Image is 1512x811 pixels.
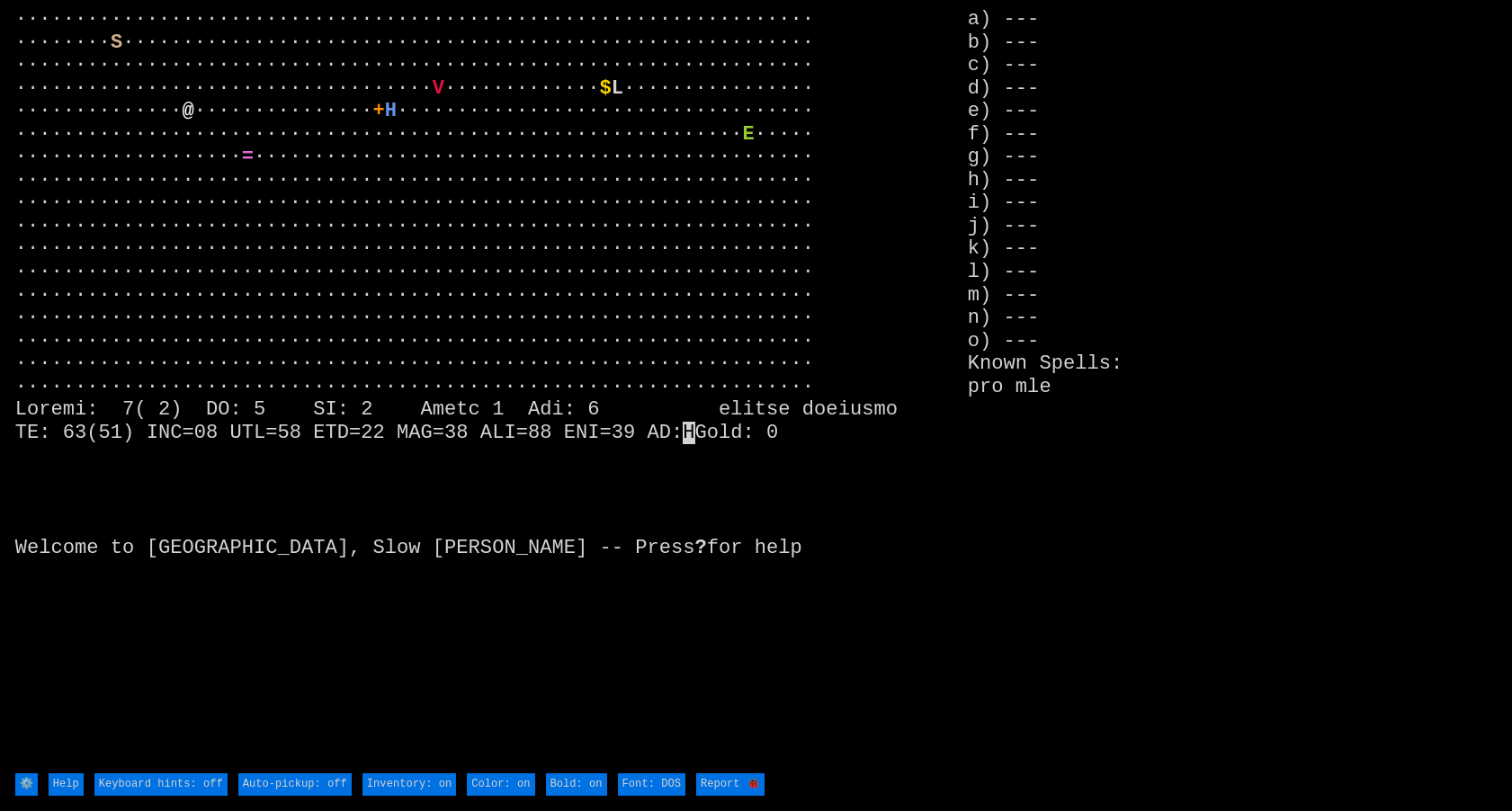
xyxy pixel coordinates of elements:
[743,123,755,146] font: E
[242,146,254,168] font: =
[15,8,968,771] larn: ··································································· ········ ····················...
[238,773,352,797] input: Auto-pickup: off
[683,422,694,444] mark: H
[695,537,707,559] b: ?
[433,77,444,100] font: V
[49,773,84,797] input: Help
[618,773,685,797] input: Font: DOS
[362,773,456,797] input: Inventory: on
[696,773,765,797] input: Report 🐞
[182,100,193,122] font: @
[373,100,385,122] font: +
[599,77,611,100] font: $
[15,773,38,797] input: ⚙️
[467,773,534,797] input: Color: on
[385,100,397,122] font: H
[968,8,1497,771] stats: a) --- b) --- c) --- d) --- e) --- f) --- g) --- h) --- i) --- j) --- k) --- l) --- m) --- n) ---...
[612,77,623,100] font: L
[546,773,607,797] input: Bold: on
[94,773,228,797] input: Keyboard hints: off
[111,31,122,54] font: S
